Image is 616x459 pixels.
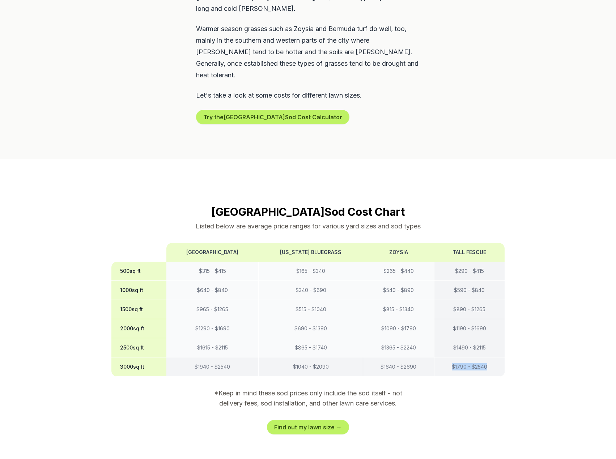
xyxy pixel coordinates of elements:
[166,338,259,357] td: $ 1615 - $ 2115
[434,319,505,338] td: $ 1190 - $ 1690
[434,338,505,357] td: $ 1490 - $ 2115
[111,300,167,319] th: 1500 sq ft
[434,243,505,262] th: Tall Fescue
[259,357,363,377] td: $ 1040 - $ 2090
[111,338,167,357] th: 2500 sq ft
[166,300,259,319] td: $ 965 - $ 1265
[363,319,434,338] td: $ 1090 - $ 1790
[363,262,434,281] td: $ 265 - $ 440
[196,90,420,101] p: Let's take a look at some costs for different lawn sizes.
[434,281,505,300] td: $ 590 - $ 840
[196,110,349,124] button: Try the[GEOGRAPHIC_DATA]Sod Cost Calculator
[111,319,167,338] th: 2000 sq ft
[111,357,167,377] th: 3000 sq ft
[363,243,434,262] th: Zoysia
[267,420,349,434] a: Find out my lawn size →
[434,262,505,281] td: $ 290 - $ 415
[166,319,259,338] td: $ 1290 - $ 1690
[259,338,363,357] td: $ 865 - $ 1740
[166,357,259,377] td: $ 1940 - $ 2540
[259,243,363,262] th: [US_STATE] Bluegrass
[111,205,505,218] h2: [GEOGRAPHIC_DATA] Sod Cost Chart
[259,300,363,319] td: $ 515 - $ 1040
[261,399,306,407] a: sod installation
[111,262,167,281] th: 500 sq ft
[196,23,420,81] p: Warmer season grasses such as Zoysia and Bermuda turf do well, too, mainly in the southern and we...
[363,338,434,357] td: $ 1365 - $ 2240
[111,221,505,231] p: Listed below are average price ranges for various yard sizes and sod types
[434,357,505,377] td: $ 1790 - $ 2540
[259,319,363,338] td: $ 690 - $ 1390
[166,243,259,262] th: [GEOGRAPHIC_DATA]
[363,281,434,300] td: $ 540 - $ 890
[259,281,363,300] td: $ 340 - $ 690
[111,281,167,300] th: 1000 sq ft
[259,262,363,281] td: $ 165 - $ 340
[434,300,505,319] td: $ 890 - $ 1265
[204,388,412,408] p: *Keep in mind these sod prices only include the sod itself - not delivery fees, , and other .
[166,281,259,300] td: $ 640 - $ 840
[340,399,395,407] a: lawn care services
[363,357,434,377] td: $ 1640 - $ 2690
[363,300,434,319] td: $ 815 - $ 1340
[166,262,259,281] td: $ 315 - $ 415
